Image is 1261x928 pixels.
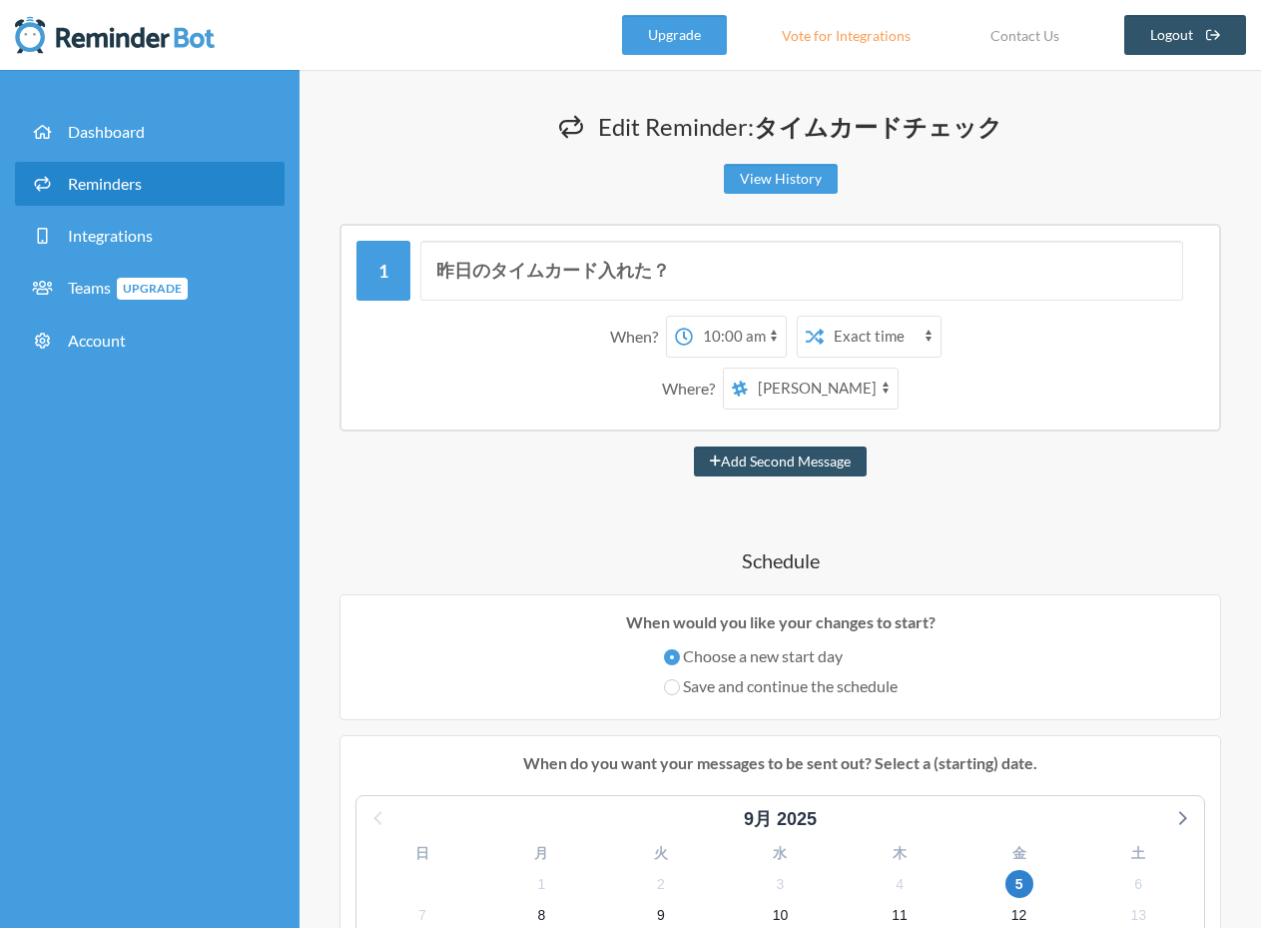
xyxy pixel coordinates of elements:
div: 水 [721,838,841,869]
a: Integrations [15,214,285,258]
button: Add Second Message [694,447,867,476]
span: Account [68,331,126,350]
span: 2025年10月4日土曜日 [886,870,914,898]
a: Reminders [15,162,285,206]
img: Reminder Bot [15,15,215,55]
div: 月 [482,838,602,869]
span: Teams [68,278,188,297]
h4: Schedule [339,546,1221,574]
a: View History [724,164,838,194]
span: Integrations [68,226,153,245]
div: 9月 2025 [736,806,825,833]
div: 土 [1078,838,1198,869]
a: Dashboard [15,110,285,154]
a: Vote for Integrations [757,15,936,55]
span: Dashboard [68,122,145,141]
span: 2025年10月3日金曜日 [766,870,794,898]
p: When do you want your messages to be sent out? Select a (starting) date. [355,751,1205,775]
div: When? [610,316,666,358]
a: Contact Us [965,15,1084,55]
span: 2025年10月2日木曜日 [647,870,675,898]
label: Save and continue the schedule [664,674,898,698]
span: Reminders [68,174,142,193]
div: 木 [840,838,959,869]
span: 2025年10月1日水曜日 [527,870,555,898]
span: Edit Reminder: [598,112,1002,141]
label: Choose a new start day [664,644,898,668]
strong: タイムカードチェック [754,112,1002,141]
input: Message [420,241,1183,301]
input: Choose a new start day [664,649,680,665]
input: Save and continue the schedule [664,679,680,695]
a: Logout [1124,15,1247,55]
span: 2025年10月5日日曜日 [1005,870,1033,898]
a: Account [15,319,285,363]
div: 火 [601,838,721,869]
div: 金 [959,838,1079,869]
a: TeamsUpgrade [15,266,285,311]
div: 日 [362,838,482,869]
span: 2025年10月6日月曜日 [1124,870,1152,898]
p: When would you like your changes to start? [355,610,1205,634]
span: Upgrade [117,278,188,300]
div: Where? [662,368,723,410]
a: Upgrade [622,15,727,55]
